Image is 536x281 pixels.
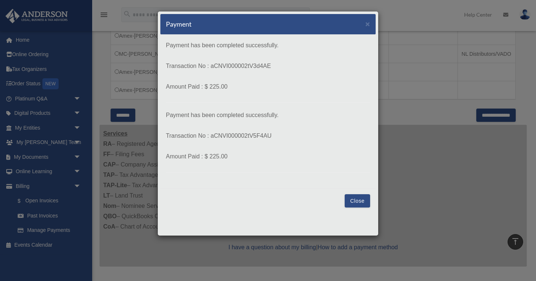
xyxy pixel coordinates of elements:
[166,131,370,141] p: Transaction No : aCNVI000002tV5F4AU
[166,110,370,120] p: Payment has been completed successfully.
[345,194,370,208] button: Close
[166,20,192,29] h5: Payment
[365,20,370,28] span: ×
[166,61,370,71] p: Transaction No : aCNVI000002tV3d4AE
[166,151,370,162] p: Amount Paid : $ 225.00
[365,20,370,28] button: Close
[166,40,370,51] p: Payment has been completed successfully.
[166,82,370,92] p: Amount Paid : $ 225.00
